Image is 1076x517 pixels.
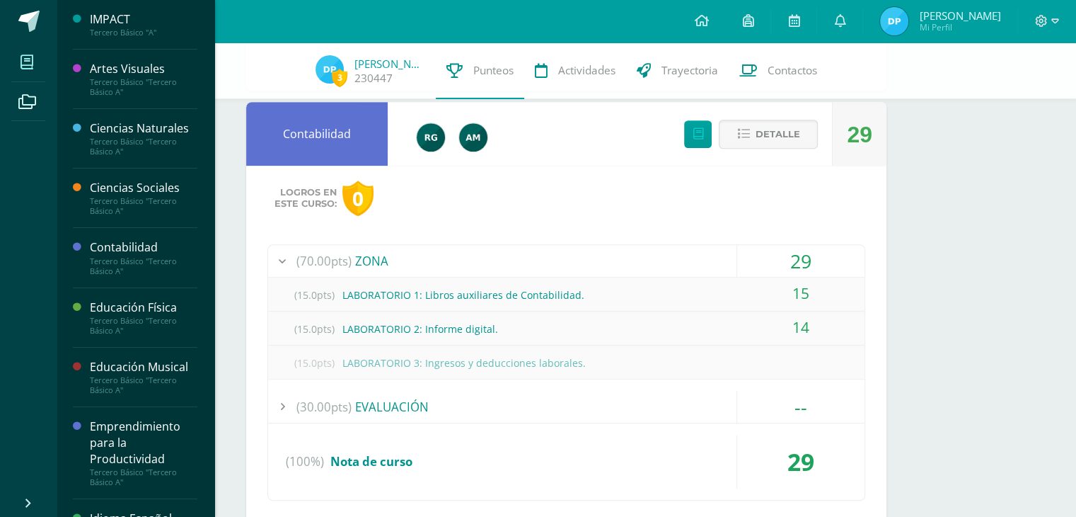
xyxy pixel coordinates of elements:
[286,313,342,345] span: (15.0pts)
[90,359,197,395] a: Educación MusicalTercero Básico "Tercero Básico A"
[919,21,1000,33] span: Mi Perfil
[342,181,374,217] div: 0
[90,196,197,216] div: Tercero Básico "Tercero Básico A"
[296,391,352,423] span: (30.00pts)
[90,180,197,196] div: Ciencias Sociales
[626,42,729,99] a: Trayectoria
[729,42,828,99] a: Contactos
[417,123,445,152] img: 24ef3269677dd7dd963c57b86ff4a022.png
[268,245,864,277] div: ZONA
[286,347,342,379] span: (15.0pts)
[737,278,864,309] div: 15
[332,69,347,86] span: 3
[286,279,342,311] span: (15.0pts)
[768,63,817,78] span: Contactos
[737,312,864,343] div: 14
[90,256,197,276] div: Tercero Básico "Tercero Básico A"
[286,435,324,489] span: (100%)
[90,359,197,375] div: Educación Musical
[90,239,197,256] div: Contabilidad
[90,316,197,336] div: Tercero Básico "Tercero Básico A"
[880,7,908,35] img: 0d3a33eb8b3c7a57f0f936fc2ca6aa8f.png
[268,347,864,379] div: LABORATORIO 3: Ingresos y deducciones laborales.
[90,375,197,395] div: Tercero Básico "Tercero Básico A"
[919,8,1000,23] span: [PERSON_NAME]
[268,391,864,423] div: EVALUACIÓN
[90,11,197,38] a: IMPACTTercero Básico "A"
[755,121,799,147] span: Detalle
[719,120,818,149] button: Detalle
[90,300,197,336] a: Educación FísicaTercero Básico "Tercero Básico A"
[90,77,197,97] div: Tercero Básico "Tercero Básico A"
[90,180,197,216] a: Ciencias SocialesTercero Básico "Tercero Básico A"
[90,419,197,467] div: Emprendimiento para la Productividad
[737,245,864,277] div: 29
[274,187,337,210] span: Logros en este curso:
[90,137,197,157] div: Tercero Básico "Tercero Básico A"
[737,435,864,489] div: 29
[354,71,393,86] a: 230447
[90,120,197,157] a: Ciencias NaturalesTercero Básico "Tercero Básico A"
[558,63,615,78] span: Actividades
[847,103,872,166] div: 29
[330,453,412,470] span: Nota de curso
[90,61,197,97] a: Artes VisualesTercero Básico "Tercero Básico A"
[354,57,425,71] a: [PERSON_NAME]
[90,120,197,137] div: Ciencias Naturales
[246,102,388,166] div: Contabilidad
[90,28,197,38] div: Tercero Básico "A"
[268,313,864,345] div: LABORATORIO 2: Informe digital.
[90,61,197,77] div: Artes Visuales
[524,42,626,99] a: Actividades
[661,63,718,78] span: Trayectoria
[459,123,487,152] img: 6e92675d869eb295716253c72d38e6e7.png
[268,279,864,311] div: LABORATORIO 1: Libros auxiliares de Contabilidad.
[436,42,524,99] a: Punteos
[473,63,514,78] span: Punteos
[90,467,197,487] div: Tercero Básico "Tercero Básico A"
[316,55,344,84] img: 0d3a33eb8b3c7a57f0f936fc2ca6aa8f.png
[296,245,352,277] span: (70.00pts)
[90,419,197,487] a: Emprendimiento para la ProductividadTercero Básico "Tercero Básico A"
[737,391,864,423] div: --
[90,300,197,316] div: Educación Física
[90,239,197,275] a: ContabilidadTercero Básico "Tercero Básico A"
[90,11,197,28] div: IMPACT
